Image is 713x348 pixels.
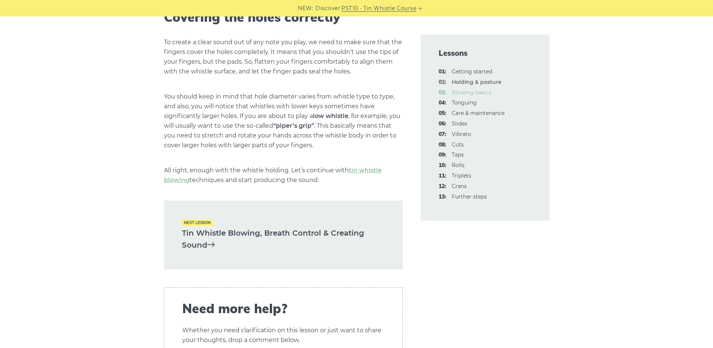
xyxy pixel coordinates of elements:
[439,130,446,139] span: 07:
[439,48,531,58] span: Lessons
[439,172,446,181] span: 11:
[439,161,446,170] span: 10:
[452,151,464,158] a: 09:Taps
[452,131,471,137] a: 07:Vibrato
[439,140,446,149] span: 08:
[439,67,446,76] span: 01:
[452,162,464,169] a: 10:Rolls
[452,172,471,179] a: 11:Triplets
[164,166,403,185] p: All right, enough with the whistle holding. Let’s continue with techniques and start producing th...
[452,141,464,148] a: 08:Cuts
[439,109,446,118] span: 05:
[452,120,467,127] a: 06:Slides
[439,119,446,128] span: 06:
[452,110,505,116] a: 05:Care & maintenance
[164,92,403,150] p: You should keep in mind that hole diameter varies from whistle type to type, and also, you will n...
[164,37,403,76] p: To create a clear sound out of any note you play, we need to make sure that the fingers cover the...
[452,183,467,190] a: 12:Crans
[452,89,491,96] a: 03:Blowing basics
[182,227,385,251] a: Tin Whistle Blowing, Breath Control & Creating Sound
[298,4,313,13] span: NEW:
[273,122,314,129] strong: “piper’s grip”
[452,99,477,106] a: 04:Tonguing
[439,88,446,97] span: 03:
[313,112,348,119] strong: low whistle
[182,301,384,317] span: Need more help?
[316,4,340,13] span: Discover
[439,193,446,202] span: 13:
[439,99,446,108] span: 04:
[182,326,384,345] p: Whether you need clarification on this lesson or just want to share your thoughts, drop a comment...
[439,151,446,160] span: 09:
[341,4,416,13] a: PST10 - Tin Whistle Course
[439,182,446,191] span: 12:
[182,220,213,226] span: Next lesson
[452,68,492,75] a: 01:Getting started
[164,10,403,25] h2: Covering the holes correctly
[452,193,487,200] a: 13:Further steps
[164,167,382,184] a: tin whistle blowing
[452,79,502,85] strong: Holding & posture
[439,78,446,87] span: 02:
